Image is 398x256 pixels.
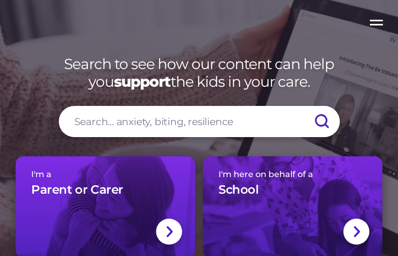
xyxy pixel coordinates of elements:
h3: Parent or Carer [31,182,123,198]
input: Search... anxiety, biting, resilience [59,106,340,137]
h1: Search to see how our content can help you the kids in your care. [16,56,382,90]
span: I'm a [31,169,179,179]
img: svg+xml;base64,PHN2ZyBlbmFibGUtYmFja2dyb3VuZD0ibmV3IDAgMCAxNC44IDI1LjciIHZpZXdCb3g9IjAgMCAxNC44ID... [353,225,361,238]
input: Submit [303,106,340,137]
h3: School [219,182,259,198]
strong: support [114,73,171,90]
span: I'm here on behalf of a [219,169,367,179]
img: svg+xml;base64,PHN2ZyBlbmFibGUtYmFja2dyb3VuZD0ibmV3IDAgMCAxNC44IDI1LjciIHZpZXdCb3g9IjAgMCAxNC44ID... [165,225,173,238]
